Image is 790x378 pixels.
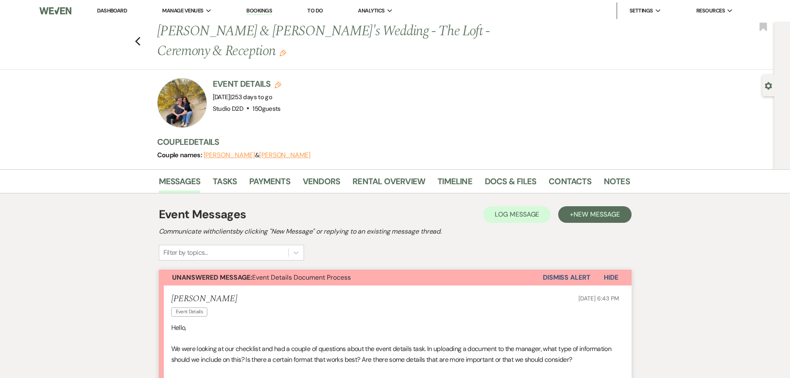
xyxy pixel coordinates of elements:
[696,7,725,15] span: Resources
[249,175,290,193] a: Payments
[162,7,203,15] span: Manage Venues
[579,295,619,302] span: [DATE] 6:43 PM
[259,152,311,159] button: [PERSON_NAME]
[230,93,272,101] span: |
[591,270,632,285] button: Hide
[253,105,280,113] span: 150 guests
[171,344,619,365] p: We were looking at our checklist and had a couple of questions about the event details task. In u...
[438,175,472,193] a: Timeline
[157,136,622,148] h3: Couple Details
[485,175,536,193] a: Docs & Files
[574,210,620,219] span: New Message
[97,7,127,14] a: Dashboard
[204,152,255,159] button: [PERSON_NAME]
[604,175,630,193] a: Notes
[604,273,618,282] span: Hide
[307,7,323,14] a: To Do
[543,270,591,285] button: Dismiss Alert
[352,175,425,193] a: Rental Overview
[157,151,204,159] span: Couple names:
[172,273,351,282] span: Event Details Document Process
[159,227,632,237] h2: Communicate with clients by clicking "New Message" or replying to an existing message thread.
[483,206,551,223] button: Log Message
[213,78,282,90] h3: Event Details
[159,206,246,223] h1: Event Messages
[213,175,237,193] a: Tasks
[280,49,286,56] button: Edit
[163,248,208,258] div: Filter by topics...
[171,294,237,304] h5: [PERSON_NAME]
[213,105,243,113] span: Studio D2D
[157,22,529,61] h1: [PERSON_NAME] & [PERSON_NAME]'s Wedding - The Loft - Ceremony & Reception
[159,175,201,193] a: Messages
[231,93,272,101] span: 253 days to go
[246,7,272,15] a: Bookings
[358,7,384,15] span: Analytics
[171,307,208,316] span: Event Details
[172,273,252,282] strong: Unanswered Message:
[171,322,619,333] p: Hello,
[630,7,653,15] span: Settings
[549,175,591,193] a: Contacts
[558,206,631,223] button: +New Message
[213,93,272,101] span: [DATE]
[765,81,772,89] button: Open lead details
[303,175,340,193] a: Vendors
[495,210,539,219] span: Log Message
[204,151,311,159] span: &
[39,2,71,20] img: Weven Logo
[159,270,543,285] button: Unanswered Message:Event Details Document Process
